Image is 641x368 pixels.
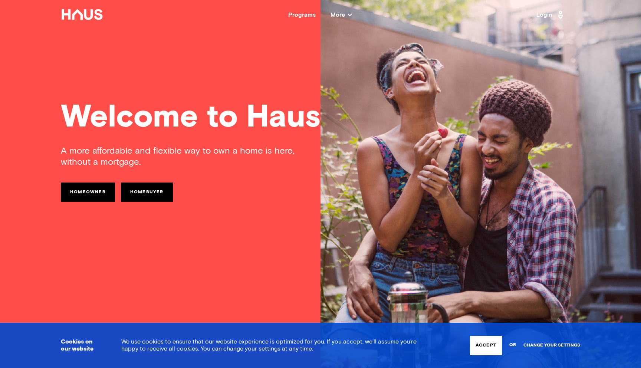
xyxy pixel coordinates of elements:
span: We use to ensure that our website experience is optimized for you. If you accept, we’ll assume yo... [121,339,417,352]
a: Homebuyer [121,183,173,202]
div: Welcome to Haus [61,102,580,134]
a: cookies [142,339,164,345]
a: Change your settings [523,343,580,348]
h3: Cookies on our website [61,338,103,352]
a: Programs [288,12,316,18]
span: or [509,339,516,352]
button: Accept [470,336,502,355]
a: Homeowner [61,183,115,202]
a: Login [536,9,565,21]
span: More [331,12,352,18]
div: A more affordable and flexible way to own a home is here, without a mortgage. [61,145,320,168]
